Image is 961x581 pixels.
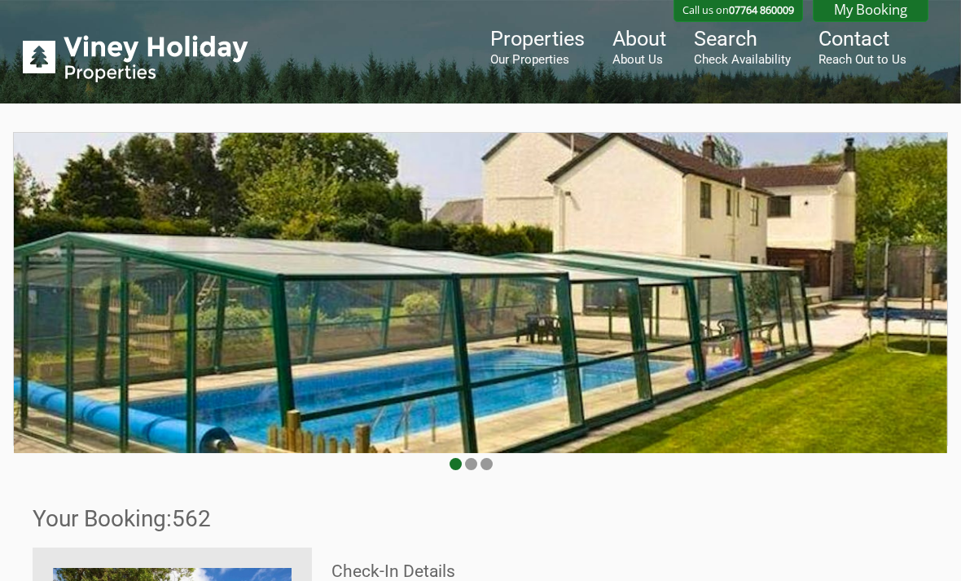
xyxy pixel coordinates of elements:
[612,52,666,67] small: About Us
[818,52,906,67] small: Reach Out to Us
[490,52,585,67] small: Our Properties
[33,505,172,532] a: Your Booking:
[33,505,909,532] h1: 562
[694,27,791,67] a: SearchCheck Availability
[331,561,896,581] h2: Check-In Details
[682,3,794,17] p: Call us on
[729,3,794,17] a: 07764 860009
[612,27,666,67] a: AboutAbout Us
[23,35,248,82] img: Viney Holiday Properties
[490,27,585,67] a: PropertiesOur Properties
[694,52,791,67] small: Check Availability
[818,27,906,67] a: ContactReach Out to Us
